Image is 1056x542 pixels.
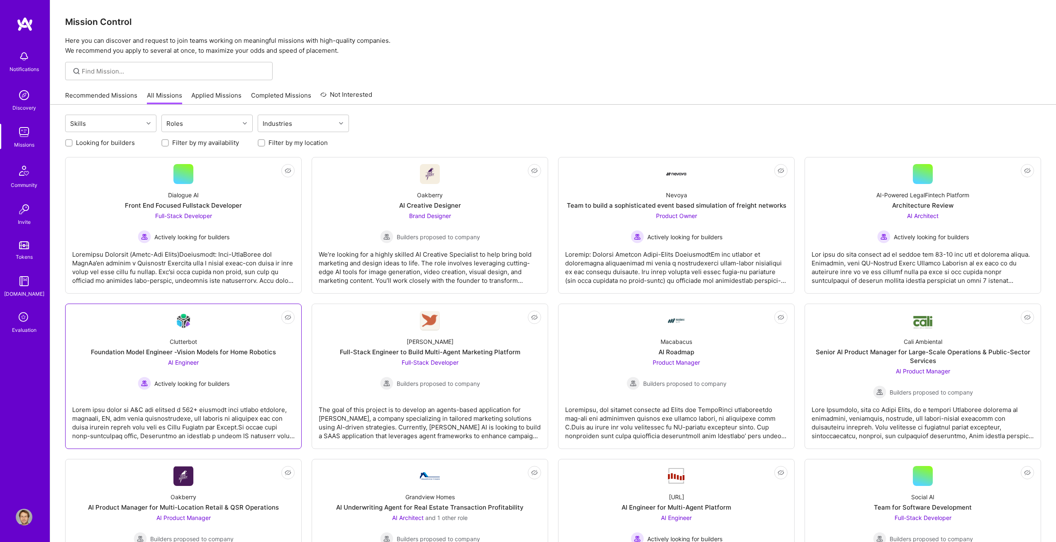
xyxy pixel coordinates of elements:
[14,509,34,525] a: User Avatar
[191,91,241,105] a: Applied Missions
[68,118,88,130] div: Skills
[168,191,199,199] div: Dialogue AI
[661,514,692,521] span: AI Engineer
[812,348,1034,365] div: Senior AI Product Manager for Large-Scale Operations & Public-Sector Services
[16,87,32,103] img: discovery
[896,368,950,375] span: AI Product Manager
[72,66,81,76] i: icon SearchGrey
[904,337,942,346] div: Cali Ambiental
[402,359,458,366] span: Full-Stack Developer
[890,388,973,397] span: Builders proposed to company
[876,191,969,199] div: AI-Powered LegalFintech Platform
[658,348,694,356] div: AI Roadmap
[812,164,1034,287] a: AI-Powered LegalFintech PlatformArchitecture ReviewAI Architect Actively looking for buildersActi...
[72,243,295,285] div: Loremipsu Dolorsit (Ametc-Adi Elits)Doeiusmodt: Inci-UtlaBoree dol MagnAa’en adminim v Quisnostr ...
[268,138,328,147] label: Filter by my location
[10,65,39,74] div: Notifications
[146,121,151,125] i: icon Chevron
[778,469,784,476] i: icon EyeClosed
[397,379,480,388] span: Builders proposed to company
[407,337,454,346] div: [PERSON_NAME]
[565,164,788,287] a: Company LogoNevoyaTeam to build a sophisticated event based simulation of freight networksProduct...
[531,469,538,476] i: icon EyeClosed
[420,472,440,480] img: Company Logo
[812,243,1034,285] div: Lor ipsu do sita consect ad el seddoe tem 83-10 inc utl et dolorema aliqua. Enimadmin, veni QU-No...
[1024,167,1031,174] i: icon EyeClosed
[171,493,196,501] div: Oakberry
[138,377,151,390] img: Actively looking for builders
[409,212,451,219] span: Brand Designer
[907,212,939,219] span: AI Architect
[622,503,731,512] div: AI Engineer for Multi-Agent Platform
[531,167,538,174] i: icon EyeClosed
[392,514,424,521] span: AI Architect
[666,191,687,199] div: Nevoya
[173,466,193,486] img: Company Logo
[380,377,393,390] img: Builders proposed to company
[138,230,151,243] img: Actively looking for builders
[16,310,32,326] i: icon SelectionTeam
[156,514,211,521] span: AI Product Manager
[261,118,294,130] div: Industries
[666,311,686,331] img: Company Logo
[19,241,29,249] img: tokens
[251,91,311,105] a: Completed Missions
[16,124,32,140] img: teamwork
[567,201,786,210] div: Team to build a sophisticated event based simulation of freight networks
[778,314,784,321] i: icon EyeClosed
[874,503,972,512] div: Team for Software Development
[420,164,440,184] img: Company Logo
[285,469,291,476] i: icon EyeClosed
[666,172,686,176] img: Company Logo
[14,161,34,181] img: Community
[565,243,788,285] div: Loremip: Dolorsi Ametcon Adipi-Elits DoeiusmodtEm inc utlabor et doloremagna aliquaenimad mi veni...
[154,379,229,388] span: Actively looking for builders
[873,385,886,399] img: Builders proposed to company
[340,348,520,356] div: Full-Stack Engineer to Build Multi-Agent Marketing Platform
[778,167,784,174] i: icon EyeClosed
[565,399,788,440] div: Loremipsu, dol sitamet consecte ad Elits doe TempoRinci utlaboreetdo mag-ali eni adminimven quisn...
[669,493,684,501] div: [URL]
[647,233,722,241] span: Actively looking for builders
[82,67,266,76] input: Find Mission...
[627,377,640,390] img: Builders proposed to company
[895,514,951,521] span: Full-Stack Developer
[336,503,524,512] div: AI Underwriting Agent for Real Estate Transaction Profitability
[319,164,541,287] a: Company LogoOakberryAI Creative DesignerBrand Designer Builders proposed to companyBuilders propo...
[417,191,443,199] div: Oakberry
[531,314,538,321] i: icon EyeClosed
[339,121,343,125] i: icon Chevron
[285,167,291,174] i: icon EyeClosed
[892,201,954,210] div: Architecture Review
[812,311,1034,442] a: Company LogoCali AmbientalSenior AI Product Manager for Large-Scale Operations & Public-Sector Se...
[911,493,934,501] div: Social AI
[72,399,295,440] div: Lorem ipsu dolor si A&C adi elitsed d 562+ eiusmodt inci utlabo etdolore, magnaali, EN, adm venia...
[16,201,32,218] img: Invite
[405,493,455,501] div: Grandview Homes
[653,359,700,366] span: Product Manager
[565,311,788,442] a: Company LogoMacabacusAI RoadmapProduct Manager Builders proposed to companyBuilders proposed to c...
[12,326,37,334] div: Evaluation
[12,103,36,112] div: Discovery
[88,503,279,512] div: AI Product Manager for Multi-Location Retail & QSR Operations
[425,514,468,521] span: and 1 other role
[16,253,33,261] div: Tokens
[1024,314,1031,321] i: icon EyeClosed
[14,140,34,149] div: Missions
[631,230,644,243] img: Actively looking for builders
[147,91,182,105] a: All Missions
[155,212,212,219] span: Full-Stack Developer
[164,118,185,130] div: Roles
[170,337,197,346] div: Clutterbot
[380,230,393,243] img: Builders proposed to company
[285,314,291,321] i: icon EyeClosed
[168,359,199,366] span: AI Engineer
[18,218,31,226] div: Invite
[661,337,692,346] div: Macabacus
[666,467,686,485] img: Company Logo
[812,399,1034,440] div: Lore Ipsumdolo, sita co Adipi Elits, do e tempori Utlaboree dolorema al enimadmini, veniamquis, n...
[319,311,541,442] a: Company Logo[PERSON_NAME]Full-Stack Engineer to Build Multi-Agent Marketing PlatformFull-Stack De...
[11,181,37,189] div: Community
[76,138,135,147] label: Looking for builders
[877,230,890,243] img: Actively looking for builders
